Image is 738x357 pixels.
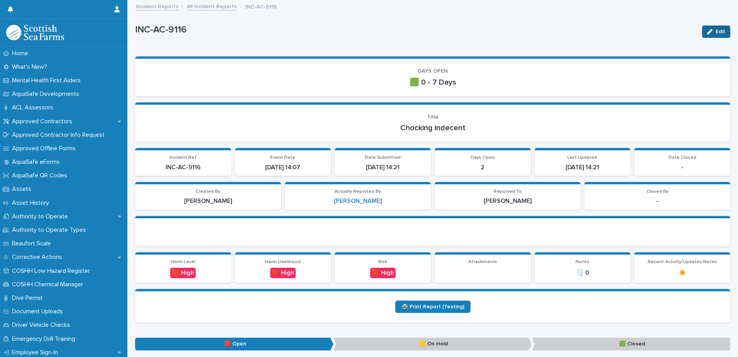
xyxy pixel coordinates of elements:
[439,164,526,171] p: 2
[378,260,387,264] span: Risk
[140,164,227,171] p: INC-AC-9116
[265,260,301,264] span: Harm Likelihood
[9,90,85,98] p: AquaSafe Developments
[270,268,296,278] div: 🟥 High
[136,2,178,10] a: Incident Reports
[9,267,96,275] p: COSHH Low Hazard Register
[9,63,53,71] p: What's New?
[370,268,396,278] div: 🟥 High
[9,185,37,193] p: Assets
[365,155,401,160] span: Date Submitted
[9,281,89,288] p: COSHH Chemical Manager
[9,104,59,111] p: ACL Assessors
[9,308,69,315] p: Document Uploads
[9,145,82,152] p: Approved Offline Forms
[144,123,721,133] p: Chocking indecent
[639,164,726,171] p: -
[576,260,589,264] span: Notes
[9,172,73,179] p: AquaSafe QR Codes
[539,164,626,171] p: [DATE] 14:21
[9,294,49,302] p: Dive Permit
[171,260,196,264] span: Harm Level
[9,321,76,329] p: Driver Vehicle Checks
[9,199,55,207] p: Asset History
[135,24,696,36] p: INC-AC-9116
[245,2,277,10] p: INC-AC-9116
[9,77,87,84] p: Mental Health First Aiders
[9,253,68,261] p: Corrective Actions
[339,164,426,171] p: [DATE] 14:21
[140,197,276,205] p: [PERSON_NAME]
[9,131,111,139] p: Approved Contractor Info Request
[135,338,333,350] p: 🟥 Open
[647,189,669,194] span: Closed By
[716,29,725,34] span: Edit
[9,226,92,234] p: Authority to Operate Types
[494,189,522,194] span: Reported To
[648,260,717,264] span: Recent Activity/Updates/Notes
[144,78,721,87] p: 🟩 0 - 7 Days
[196,189,220,194] span: Created By
[9,335,81,343] p: Emergency Drill Training
[702,25,730,38] button: Edit
[567,155,597,160] span: Last Updated
[9,240,57,247] p: Beaufort Scale
[9,349,64,356] p: Employee Sign-In
[395,301,471,313] a: 🖨️ Print Report (Testing)
[170,268,196,278] div: 🟥 High
[9,213,74,220] p: Authority to Operate
[335,189,381,194] span: Actually Reported By
[439,197,576,205] p: [PERSON_NAME]
[240,164,327,171] p: [DATE] 14:07
[270,155,295,160] span: Event Date
[418,68,448,74] span: DAYS OPEN
[639,269,726,277] p: ✴️
[334,197,382,205] a: [PERSON_NAME]
[169,155,196,160] span: Incident Ref
[471,155,495,160] span: Days Open
[589,197,726,205] p: -
[333,338,532,350] p: 🟨 On Hold
[468,260,497,264] span: Attachments
[427,114,438,120] span: Title
[6,25,64,40] img: bPIBxiqnSb2ggTQWdOVV
[187,2,237,10] a: All Incident Reports
[9,158,66,166] p: AquaSafe eForms
[9,118,78,125] p: Approved Contractors
[9,50,34,57] p: Home
[532,338,730,350] p: 🟩 Closed
[401,304,464,309] span: 🖨️ Print Report (Testing)
[669,155,696,160] span: Date Closed
[539,269,626,277] p: 🗒️ 0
